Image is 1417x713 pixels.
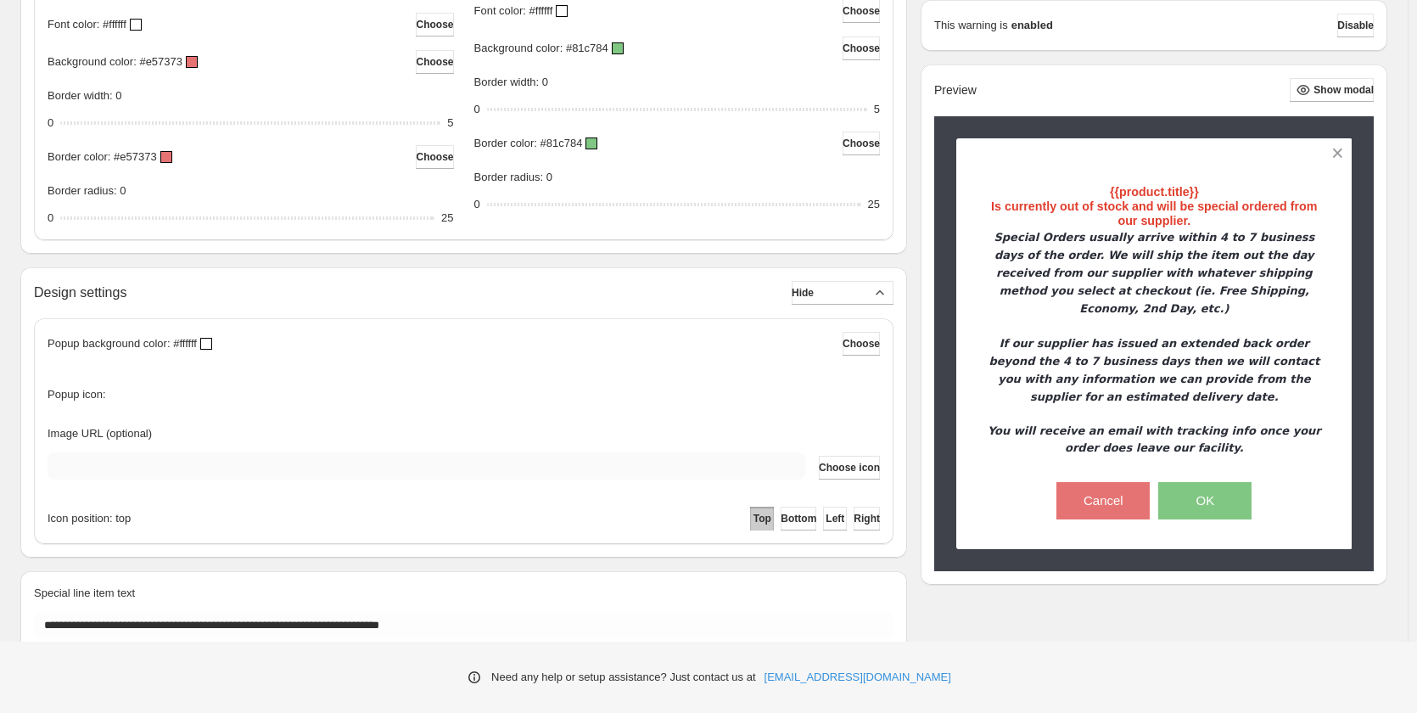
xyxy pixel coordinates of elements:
[854,512,880,525] span: Right
[416,13,453,36] button: Choose
[447,115,453,132] div: 5
[843,42,880,55] span: Choose
[1158,482,1252,519] button: OK
[474,3,553,20] p: Font color: #ffffff
[765,669,951,686] a: [EMAIL_ADDRESS][DOMAIN_NAME]
[48,149,157,166] p: Border color: #e57373
[994,231,1314,315] span: Special Orders usually arrive within 4 to 7 business days of the order. We will ship the item out...
[988,424,1321,454] span: You will receive an email with tracking info once your order does leave our facility.
[792,286,814,300] span: Hide
[843,137,880,150] span: Choose
[934,83,977,98] h2: Preview
[48,386,106,403] span: Popup icon:
[48,211,53,224] span: 0
[843,332,880,356] button: Choose
[781,507,816,531] button: Bottom
[823,507,847,531] button: Left
[819,456,880,480] button: Choose icon
[1337,14,1374,37] button: Disable
[474,198,480,211] span: 0
[843,36,880,60] button: Choose
[416,55,453,69] span: Choose
[474,76,548,88] span: Border width: 0
[854,507,880,531] button: Right
[474,103,480,115] span: 0
[868,196,880,213] div: 25
[843,132,880,155] button: Choose
[416,145,453,169] button: Choose
[1337,19,1374,32] span: Disable
[843,4,880,18] span: Choose
[792,281,893,305] button: Hide
[934,17,1008,34] p: This warning is
[750,507,774,531] button: Top
[826,512,844,525] span: Left
[819,461,880,474] span: Choose icon
[48,184,126,197] span: Border radius: 0
[1290,78,1374,102] button: Show modal
[1011,17,1053,34] strong: enabled
[753,512,771,525] span: Top
[989,337,1320,403] span: If our supplier has issued an extended back order beyond the 4 to 7 business days then we will co...
[48,16,126,33] p: Font color: #ffffff
[474,171,553,183] span: Border radius: 0
[474,135,583,152] p: Border color: #81c784
[48,427,152,440] span: Image URL (optional)
[416,150,453,164] span: Choose
[874,101,880,118] div: 5
[48,89,121,102] span: Border width: 0
[843,337,880,351] span: Choose
[781,512,816,525] span: Bottom
[34,587,135,599] span: Special line item text
[48,335,197,352] p: Popup background color: #ffffff
[474,40,608,57] p: Background color: #81c784
[48,53,182,70] p: Background color: #e57373
[34,284,126,300] h2: Design settings
[991,199,1318,227] strong: Is currently out of stock and will be special ordered from our supplier.
[48,116,53,129] span: 0
[1056,482,1150,519] button: Cancel
[416,50,453,74] button: Choose
[441,210,453,227] div: 25
[1110,185,1199,199] strong: {{product.title}}
[1313,83,1374,97] span: Show modal
[416,18,453,31] span: Choose
[48,510,131,527] span: Icon position: top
